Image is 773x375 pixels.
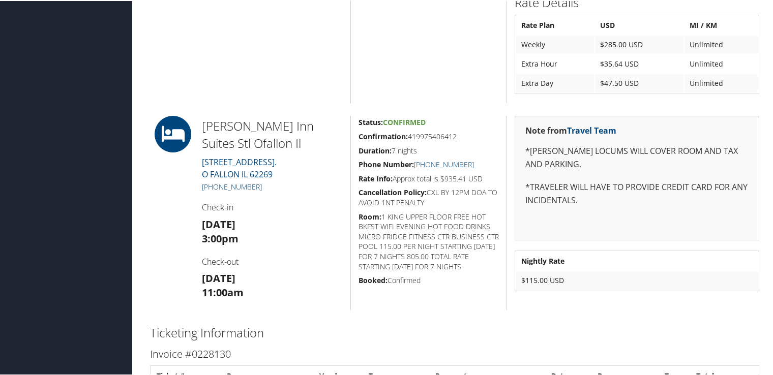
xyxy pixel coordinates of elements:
[595,54,683,72] td: $35.64 USD
[359,159,414,168] strong: Phone Number:
[525,180,749,206] p: *TRAVELER WILL HAVE TO PROVIDE CREDIT CARD FOR ANY INCIDENTALS.
[202,181,262,191] a: [PHONE_NUMBER]
[516,73,593,91] td: Extra Day
[595,35,683,53] td: $285.00 USD
[359,186,499,206] h5: CXL BY 12PM DOA TO AVOID 1NT PENALTY
[685,35,758,53] td: Unlimited
[202,155,277,179] a: [STREET_ADDRESS].O FALLON IL 62269
[383,116,426,126] span: Confirmed
[567,124,616,135] a: Travel Team
[516,54,593,72] td: Extra Hour
[359,173,393,182] strong: Rate Info:
[516,15,593,34] th: Rate Plan
[359,186,427,196] strong: Cancellation Policy:
[202,255,343,266] h4: Check-out
[685,15,758,34] th: MI / KM
[202,201,343,212] h4: Check-in
[516,35,593,53] td: Weekly
[685,73,758,91] td: Unlimited
[202,216,235,230] strong: [DATE]
[202,116,343,150] h2: [PERSON_NAME] Inn Suites Stl Ofallon Il
[685,54,758,72] td: Unlimited
[516,270,758,289] td: $115.00 USD
[595,15,683,34] th: USD
[359,274,499,285] h5: Confirmed
[516,251,758,269] th: Nightly Rate
[202,231,239,244] strong: 3:00pm
[359,145,499,155] h5: 7 nights
[202,270,235,284] strong: [DATE]
[359,211,499,271] h5: 1 KING UPPER FLOOR FREE HOT BKFST WIFI EVENING HOT FOOD DRINKS MICRO FRIDGE FITNESS CTR BUSINESS ...
[525,124,616,135] strong: Note from
[150,346,759,360] h3: Invoice #0228130
[595,73,683,91] td: $47.50 USD
[359,211,381,221] strong: Room:
[359,274,388,284] strong: Booked:
[359,145,392,154] strong: Duration:
[414,159,474,168] a: [PHONE_NUMBER]
[150,323,759,340] h2: Ticketing Information
[359,116,383,126] strong: Status:
[359,131,408,140] strong: Confirmation:
[525,144,749,170] p: *[PERSON_NAME] LOCUMS WILL COVER ROOM AND TAX AND PARKING.
[359,131,499,141] h5: 419975406412
[359,173,499,183] h5: Approx total is $935.41 USD
[202,285,244,298] strong: 11:00am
